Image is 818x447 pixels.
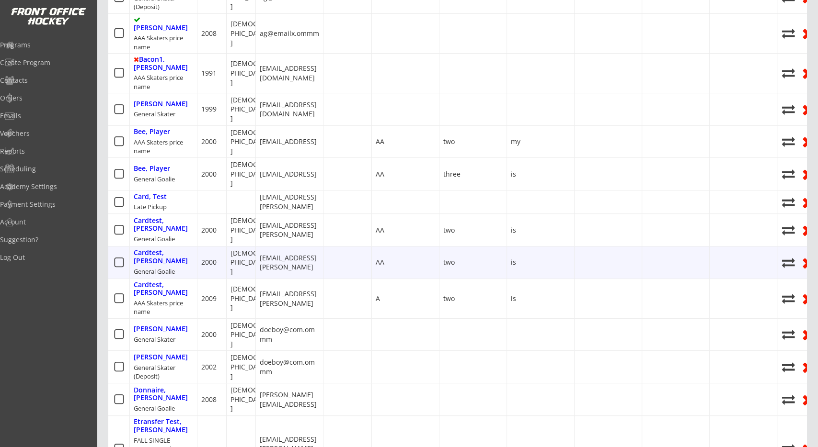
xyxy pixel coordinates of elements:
[800,223,816,237] button: Remove from roster (no refund)
[443,225,455,235] div: two
[134,128,170,136] div: Bee, Player
[230,353,267,381] div: [DEMOGRAPHIC_DATA]
[800,26,816,41] button: Remove from roster (no refund)
[201,169,217,179] div: 2000
[781,256,795,269] button: Move player
[781,360,795,373] button: Move player
[800,195,816,210] button: Remove from roster (no refund)
[134,202,167,211] div: Late Pickup
[260,358,319,376] div: doeboy@com.ommm
[201,330,217,339] div: 2000
[781,196,795,209] button: Move player
[800,134,816,149] button: Remove from roster (no refund)
[781,27,795,40] button: Move player
[201,137,217,146] div: 2000
[134,353,188,361] div: [PERSON_NAME]
[230,321,267,349] div: [DEMOGRAPHIC_DATA]
[201,68,217,78] div: 1991
[511,137,520,146] div: my
[511,257,516,267] div: is
[800,66,816,80] button: Remove from roster (no refund)
[201,104,217,114] div: 1999
[134,165,170,173] div: Bee, Player
[201,225,217,235] div: 2000
[201,29,217,38] div: 2008
[260,325,319,344] div: doeboy@com.ommm
[260,390,319,409] div: [PERSON_NAME][EMAIL_ADDRESS]
[511,169,516,179] div: is
[260,253,319,272] div: [EMAIL_ADDRESS][PERSON_NAME]
[134,299,193,316] div: AAA Skaters price name
[134,404,175,413] div: General Goalie
[443,257,455,267] div: two
[134,73,193,90] div: AAA Skaters price name
[800,327,816,342] button: Remove from roster (no refund)
[230,284,267,313] div: [DEMOGRAPHIC_DATA]
[260,64,319,82] div: [EMAIL_ADDRESS][DOMAIN_NAME]
[800,102,816,117] button: Remove from roster (no refund)
[781,328,795,341] button: Move player
[134,363,193,380] div: General Skater (Deposit)
[201,395,217,404] div: 2008
[201,257,217,267] div: 2000
[134,138,193,155] div: AAA Skaters price name
[230,128,267,156] div: [DEMOGRAPHIC_DATA]
[376,169,384,179] div: AA
[230,385,267,413] div: [DEMOGRAPHIC_DATA]
[230,59,267,87] div: [DEMOGRAPHIC_DATA]
[230,95,267,123] div: [DEMOGRAPHIC_DATA]
[134,335,175,344] div: General Skater
[134,386,193,402] div: Donnaire, [PERSON_NAME]
[260,289,319,308] div: [EMAIL_ADDRESS][PERSON_NAME]
[260,100,319,119] div: [EMAIL_ADDRESS][DOMAIN_NAME]
[230,160,267,188] div: [DEMOGRAPHIC_DATA]
[260,29,319,38] div: ag@emailx.ommm
[781,135,795,148] button: Move player
[443,169,461,179] div: three
[134,249,193,265] div: Cardtest, [PERSON_NAME]
[201,362,217,372] div: 2002
[230,216,267,244] div: [DEMOGRAPHIC_DATA]
[376,225,384,235] div: AA
[800,167,816,181] button: Remove from roster (no refund)
[11,8,86,25] img: FOH%20White%20Logo%20Transparent.png
[134,217,193,233] div: Cardtest, [PERSON_NAME]
[134,193,167,201] div: Card, Test
[781,223,795,236] button: Move player
[260,221,319,239] div: [EMAIL_ADDRESS][PERSON_NAME]
[260,169,317,179] div: [EMAIL_ADDRESS]
[260,192,319,211] div: [EMAIL_ADDRESS][PERSON_NAME]
[376,137,384,146] div: AA
[260,137,317,146] div: [EMAIL_ADDRESS]
[201,294,217,303] div: 2009
[781,103,795,116] button: Move player
[134,281,193,297] div: Cardtest, [PERSON_NAME]
[443,137,455,146] div: two
[781,292,795,305] button: Move player
[800,291,816,306] button: Remove from roster (no refund)
[800,359,816,374] button: Remove from roster (no refund)
[800,255,816,270] button: Remove from roster (no refund)
[800,392,816,407] button: Remove from roster (no refund)
[134,418,193,434] div: Etransfer Test, [PERSON_NAME]
[134,56,193,72] div: Bacon1, [PERSON_NAME]
[376,294,380,303] div: A
[134,16,193,32] div: [PERSON_NAME]
[781,393,795,406] button: Move player
[511,225,516,235] div: is
[230,248,267,277] div: [DEMOGRAPHIC_DATA]
[134,235,175,243] div: General Goalie
[376,257,384,267] div: AA
[134,325,188,333] div: [PERSON_NAME]
[511,294,516,303] div: is
[781,67,795,79] button: Move player
[134,175,175,183] div: General Goalie
[134,100,188,108] div: [PERSON_NAME]
[443,294,455,303] div: two
[781,168,795,180] button: Move player
[134,110,175,118] div: General Skater
[134,34,193,51] div: AAA Skaters price name
[230,19,267,47] div: [DEMOGRAPHIC_DATA]
[134,267,175,276] div: General Goalie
